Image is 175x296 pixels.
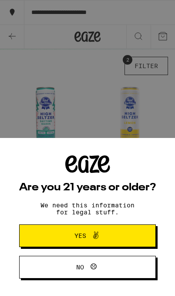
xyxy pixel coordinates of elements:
[76,264,84,270] span: No
[19,182,156,193] h2: Are you 21 years or older?
[74,233,86,239] span: Yes
[19,224,156,247] button: Yes
[33,202,142,216] p: We need this information for legal stuff.
[19,256,156,279] button: No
